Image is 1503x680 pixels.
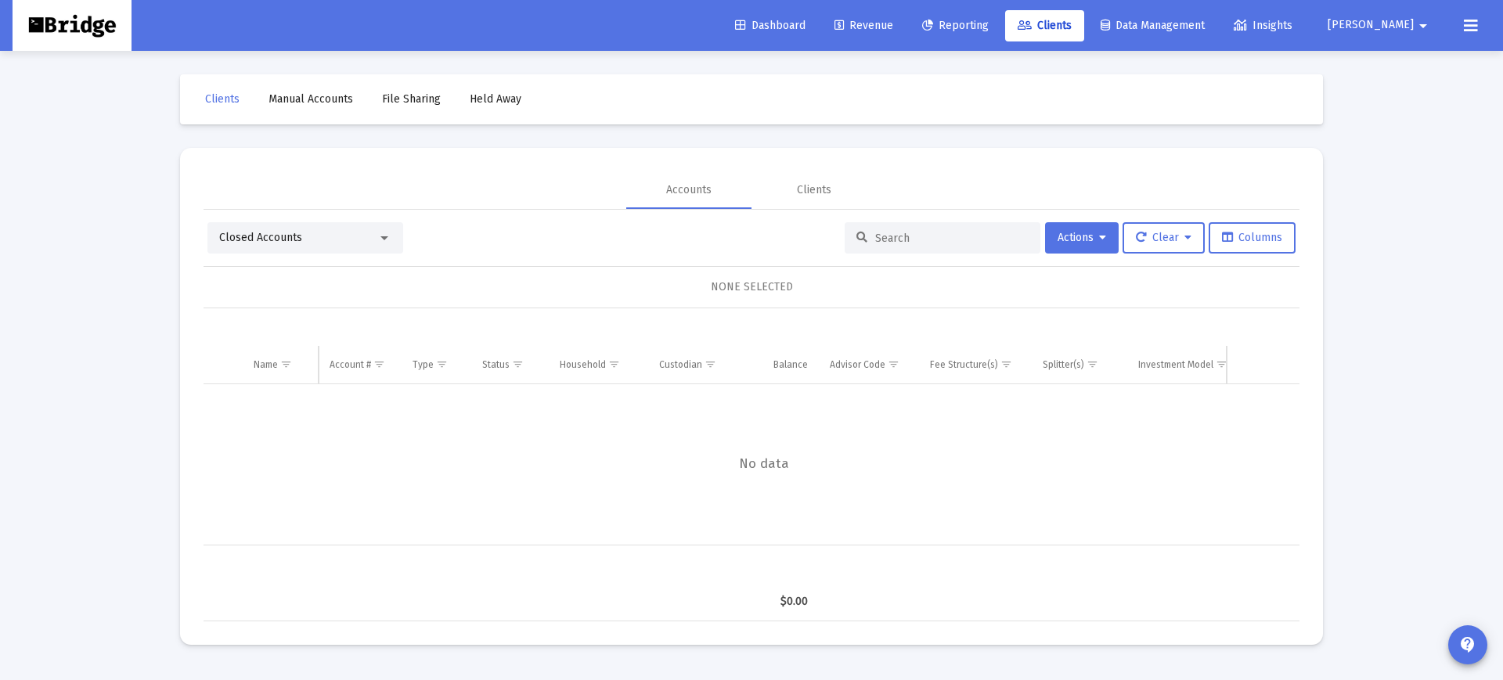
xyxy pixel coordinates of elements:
button: Clear [1123,222,1205,254]
div: Clients [797,182,831,198]
div: Custodian [659,358,702,371]
span: Show filter options for column 'Status' [512,358,524,370]
span: Show filter options for column 'Type' [436,358,448,370]
a: Revenue [822,10,906,41]
td: Column Type [402,346,471,383]
mat-icon: arrow_drop_down [1414,10,1433,41]
td: Column Custodian [648,346,744,383]
div: Account # [330,358,371,371]
span: Show filter options for column 'Account #' [373,358,385,370]
div: Type [413,358,434,371]
td: Column Balance [744,346,819,383]
span: Held Away [470,92,521,106]
span: Show filter options for column 'Fee Structure(s)' [1000,358,1012,370]
img: Dashboard [24,10,120,41]
span: No data [204,455,1325,473]
a: Clients [193,84,252,115]
td: Column Account # [319,346,402,383]
button: [PERSON_NAME] [1309,9,1451,41]
div: $0.00 [755,594,808,610]
span: Show filter options for column 'Custodian' [705,358,716,370]
div: Balance [773,358,808,371]
span: Show filter options for column 'Splitter(s)' [1087,358,1098,370]
span: File Sharing [382,92,441,106]
div: Status [482,358,510,371]
span: Show filter options for column 'Advisor Code' [888,358,899,370]
td: Column Name [243,346,319,383]
td: Column Household [549,346,649,383]
button: Columns [1209,222,1296,254]
span: Show filter options for column 'Investment Model' [1216,358,1227,370]
span: Show filter options for column 'Name' [280,358,292,370]
a: File Sharing [369,84,453,115]
td: Column Advisor Code [819,346,919,383]
span: [PERSON_NAME] [1328,19,1414,32]
td: Column Splitter(s) [1032,346,1127,383]
span: Revenue [834,19,893,32]
a: Clients [1005,10,1084,41]
div: Splitter(s) [1043,358,1084,371]
td: Column Fee Structure(s) [919,346,1033,383]
span: Clients [1018,19,1072,32]
mat-icon: contact_support [1458,635,1477,654]
span: Show filter options for column 'Household' [608,358,620,370]
button: Actions [1045,222,1119,254]
div: Data grid [204,308,1299,621]
td: Column Status [471,346,549,383]
div: NONE SELECTED [216,279,1287,295]
td: Column Investment Model [1127,346,1252,383]
div: Investment Model [1138,358,1213,371]
div: Name [254,358,278,371]
a: Insights [1221,10,1305,41]
span: Dashboard [735,19,806,32]
a: Held Away [457,84,534,115]
a: Dashboard [723,10,818,41]
span: Actions [1058,231,1106,244]
span: Clear [1136,231,1191,244]
span: Columns [1222,231,1282,244]
span: Manual Accounts [269,92,353,106]
span: Data Management [1101,19,1205,32]
div: Accounts [666,182,712,198]
input: Search [875,232,1029,245]
div: Fee Structure(s) [930,358,998,371]
span: Closed Accounts [219,231,302,244]
div: Advisor Code [830,358,885,371]
a: Reporting [910,10,1001,41]
div: Household [560,358,606,371]
span: Reporting [922,19,989,32]
span: Clients [205,92,240,106]
span: Insights [1234,19,1292,32]
a: Manual Accounts [256,84,366,115]
a: Data Management [1088,10,1217,41]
